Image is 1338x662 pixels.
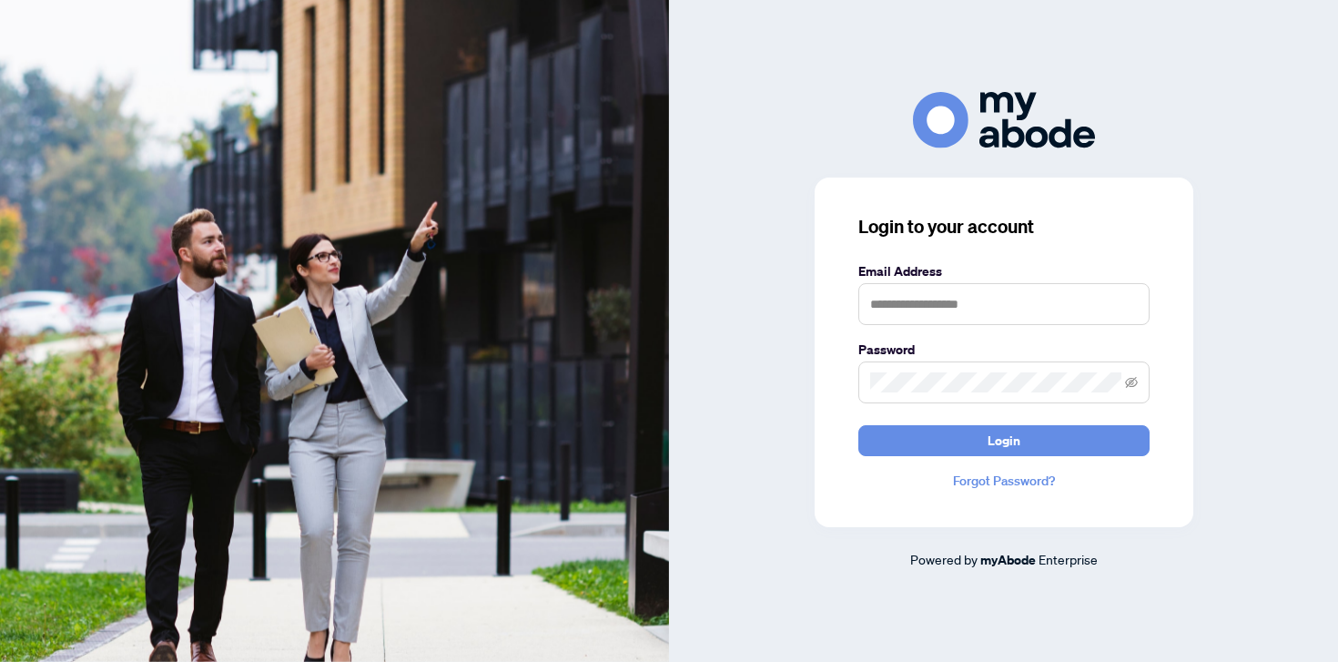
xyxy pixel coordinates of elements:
span: eye-invisible [1125,376,1138,389]
span: Powered by [910,551,978,567]
span: Enterprise [1039,551,1098,567]
label: Email Address [858,261,1150,281]
label: Password [858,340,1150,360]
span: Login [988,426,1020,455]
h3: Login to your account [858,214,1150,239]
a: Forgot Password? [858,471,1150,491]
img: ma-logo [913,92,1095,148]
button: Login [858,425,1150,456]
a: myAbode [980,550,1036,570]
